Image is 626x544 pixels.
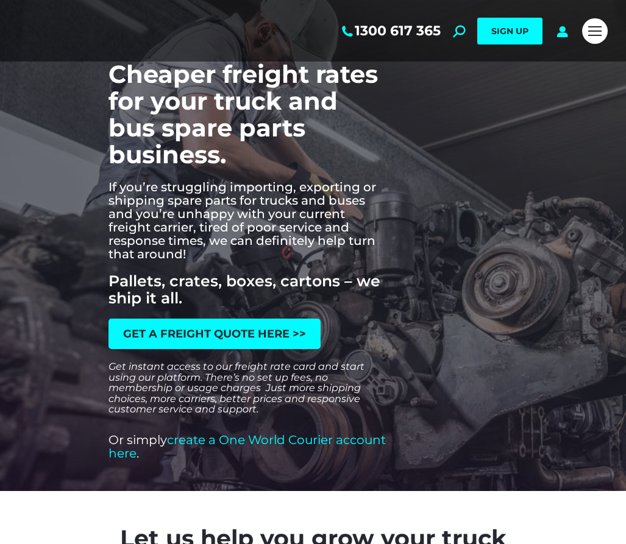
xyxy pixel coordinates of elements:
a: 1300 617 365 [340,23,441,39]
h2: Cheaper freight rates for your truck and bus spare parts business. [108,61,389,168]
span: get a freight quote here >> [123,328,306,339]
span: SIGN UP [491,26,528,37]
h2: Pallets, crates, boxes, cartons – we ship it all. [108,273,389,306]
p: Get instant access to our freight rate card and start using our platform. There’s no set up fees,... [108,361,389,415]
a: Mobile menu icon [582,18,608,44]
a: get a freight quote here >> [108,319,321,349]
a: SIGN UP [477,18,542,44]
a: create a One World Courier account here [108,433,386,461]
h2: If you’re struggling importing, exporting or shipping spare parts for trucks and buses and you’re... [108,180,389,261]
p: Or simply . [108,433,389,461]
